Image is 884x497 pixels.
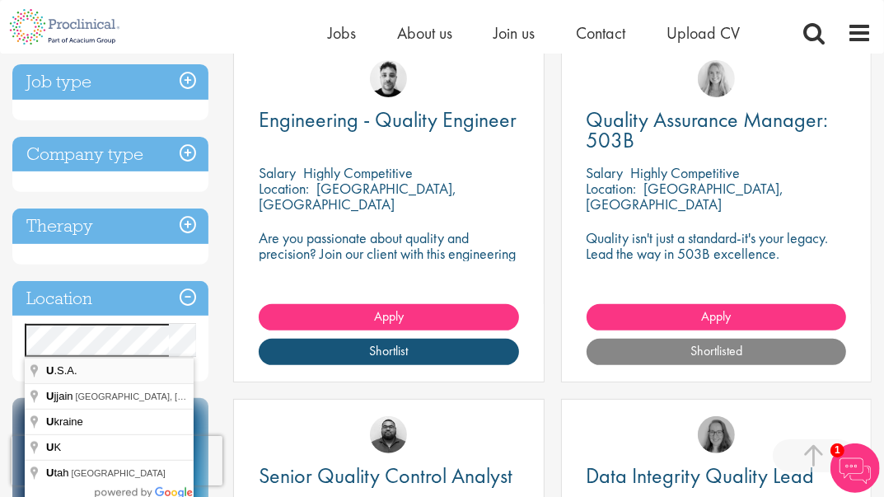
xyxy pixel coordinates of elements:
span: K [46,441,63,453]
span: 1 [830,443,844,457]
a: Shortlist [259,339,518,365]
a: Shortlisted [587,339,846,365]
p: [GEOGRAPHIC_DATA], [GEOGRAPHIC_DATA] [259,179,456,213]
a: Data Integrity Quality Lead [587,466,846,486]
h3: Company type [12,137,208,172]
a: Apply [259,304,518,331]
a: Apply [587,304,846,331]
span: Quality Assurance Manager: 503B [587,105,829,154]
img: Ingrid Aymes [698,416,735,453]
h3: Location [12,281,208,316]
img: Chatbot [830,443,880,493]
img: Ashley Bennett [370,416,407,453]
a: Upload CV [667,22,740,44]
span: tah [46,467,71,479]
span: Apply [701,307,731,325]
a: Contact [576,22,625,44]
span: U [46,364,54,377]
span: Location: [587,179,637,198]
span: Salary [259,163,296,182]
img: Dean Fisher [370,60,407,97]
img: Shannon Briggs [698,60,735,97]
a: Senior Quality Control Analyst [259,466,518,486]
p: Highly Competitive [631,163,741,182]
span: Senior Quality Control Analyst [259,462,512,490]
a: Jobs [328,22,356,44]
h3: Job type [12,64,208,100]
span: U [46,390,54,402]
span: Data Integrity Quality Lead [587,462,815,490]
p: Quality isn't just a standard-it's your legacy. Lead the way in 503B excellence. [587,230,846,261]
p: Highly Competitive [303,163,413,182]
h3: Therapy [12,209,208,244]
span: Salary [587,163,624,182]
iframe: reCAPTCHA [12,436,222,485]
span: kraine [46,415,86,428]
span: U [46,441,54,453]
a: Quality Assurance Manager: 503B [587,110,846,151]
p: [GEOGRAPHIC_DATA], [GEOGRAPHIC_DATA] [587,179,784,213]
span: jjain [46,390,76,402]
span: U [46,415,54,428]
span: Apply [374,307,404,325]
span: .S.A. [46,364,80,377]
a: Join us [493,22,535,44]
span: [GEOGRAPHIC_DATA] [71,468,166,478]
p: Are you passionate about quality and precision? Join our client with this engineering role and he... [259,230,518,293]
span: U [46,467,54,479]
a: About us [397,22,452,44]
span: Engineering - Quality Engineer [259,105,517,134]
a: Engineering - Quality Engineer [259,110,518,130]
span: Location: [259,179,309,198]
span: [GEOGRAPHIC_DATA], [GEOGRAPHIC_DATA] [76,392,269,401]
